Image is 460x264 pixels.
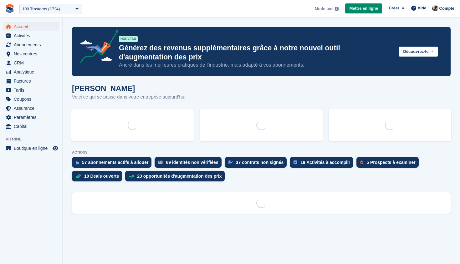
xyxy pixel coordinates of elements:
[3,68,59,76] a: menu
[76,174,81,178] img: deal-1b604bf984904fb50ccaf53a9ad4b4a5d6e5aea283cecdc64d6e3604feb123c2.svg
[228,160,233,164] img: contract_signature_icon-13c848040528278c33f63329250d36e43548de30e8caae1d1a13099fd9432cc5.svg
[72,157,155,171] a: 57 abonnements actifs à allouer
[52,145,59,152] a: Boutique d'aperçu
[5,4,14,13] img: stora-icon-8386f47178a22dfd0bd8f6a31ec36ba5ce8667c1dd55bd0f319d3a0aa187defe.svg
[294,160,297,164] img: task-75834270c22a3079a89374b754ae025e5fb1db73e45f91037f5363f120a921f8.svg
[158,160,163,164] img: verify_identity-adf6edd0f0f0b5bbfe63781bf79b02c33cf7c696d77639b501bdc392416b5a36.svg
[3,40,59,49] a: menu
[14,68,51,76] span: Analytique
[439,5,454,12] span: Compte
[14,86,51,94] span: Tarifs
[3,86,59,94] a: menu
[72,150,451,155] p: ACTIONS
[76,160,79,165] img: active_subscription_to_allocate_icon-d502201f5373d7db506a760aba3b589e785aa758c864c3986d89f69b8ff3...
[14,113,51,122] span: Paramètres
[360,160,363,164] img: prospect-51fa495bee0391a8d652442698ab0144808aea92771e9ea1ae160a38d050c398.svg
[125,171,228,185] a: 23 opportunités d'augmentation des prix
[72,171,125,185] a: 10 Deals ouverts
[22,6,60,12] div: 100 Trasteros (1724)
[349,5,378,12] span: Mettre en ligne
[14,40,51,49] span: Abonnements
[14,104,51,113] span: Assurance
[3,122,59,131] a: menu
[315,6,334,12] span: Mode test
[335,7,339,11] img: icon-info-grey-7440780725fd019a000dd9b08b2336e03edf1995a4989e88bcd33f0948082b44.svg
[3,58,59,67] a: menu
[3,22,59,31] a: menu
[399,47,438,57] button: Découvrez-le →
[72,94,185,101] p: Voici ce qui se passe dans votre entreprise aujourd'hui
[155,157,224,171] a: 69 identités non vérifiées
[14,77,51,85] span: Factures
[290,157,356,171] a: 19 Activités à accomplir
[236,160,284,165] div: 37 contrats non signés
[225,157,290,171] a: 37 contrats non signés
[6,136,62,142] span: Vitrine
[75,30,119,65] img: price-adjustments-announcement-icon-8257ccfd72463d97f412b2fc003d46551f7dbcb40ab6d574587a9cd5c0d94...
[356,157,422,171] a: 5 Prospects à examiner
[417,5,426,11] span: Aide
[82,160,148,165] div: 57 abonnements actifs à allouer
[14,95,51,104] span: Coupons
[345,3,382,14] a: Mettre en ligne
[432,5,438,11] img: Patrick Blanc
[3,104,59,113] a: menu
[3,49,59,58] a: menu
[84,174,119,179] div: 10 Deals ouverts
[72,84,185,93] h1: [PERSON_NAME]
[300,160,350,165] div: 19 Activités à accomplir
[14,31,51,40] span: Activités
[166,160,218,165] div: 69 identités non vérifiées
[119,43,394,62] p: Générez des revenus supplémentaires grâce à notre nouvel outil d'augmentation des prix
[3,144,59,153] a: menu
[119,62,394,69] p: Ancré dans les meilleures pratiques de l’industrie, mais adapté à vos abonnements.
[3,113,59,122] a: menu
[3,77,59,85] a: menu
[14,144,51,153] span: Boutique en ligne
[3,95,59,104] a: menu
[119,36,138,42] div: NOUVEAU
[137,174,222,179] div: 23 opportunités d'augmentation des prix
[14,22,51,31] span: Accueil
[14,122,51,131] span: Capital
[389,5,399,11] span: Créer
[129,175,134,178] img: price_increase_opportunities-93ffe204e8149a01c8c9dc8f82e8f89637d9d84a8eef4429ea346261dce0b2c0.svg
[366,160,415,165] div: 5 Prospects à examiner
[14,58,51,67] span: CRM
[14,49,51,58] span: Nos centres
[3,31,59,40] a: menu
